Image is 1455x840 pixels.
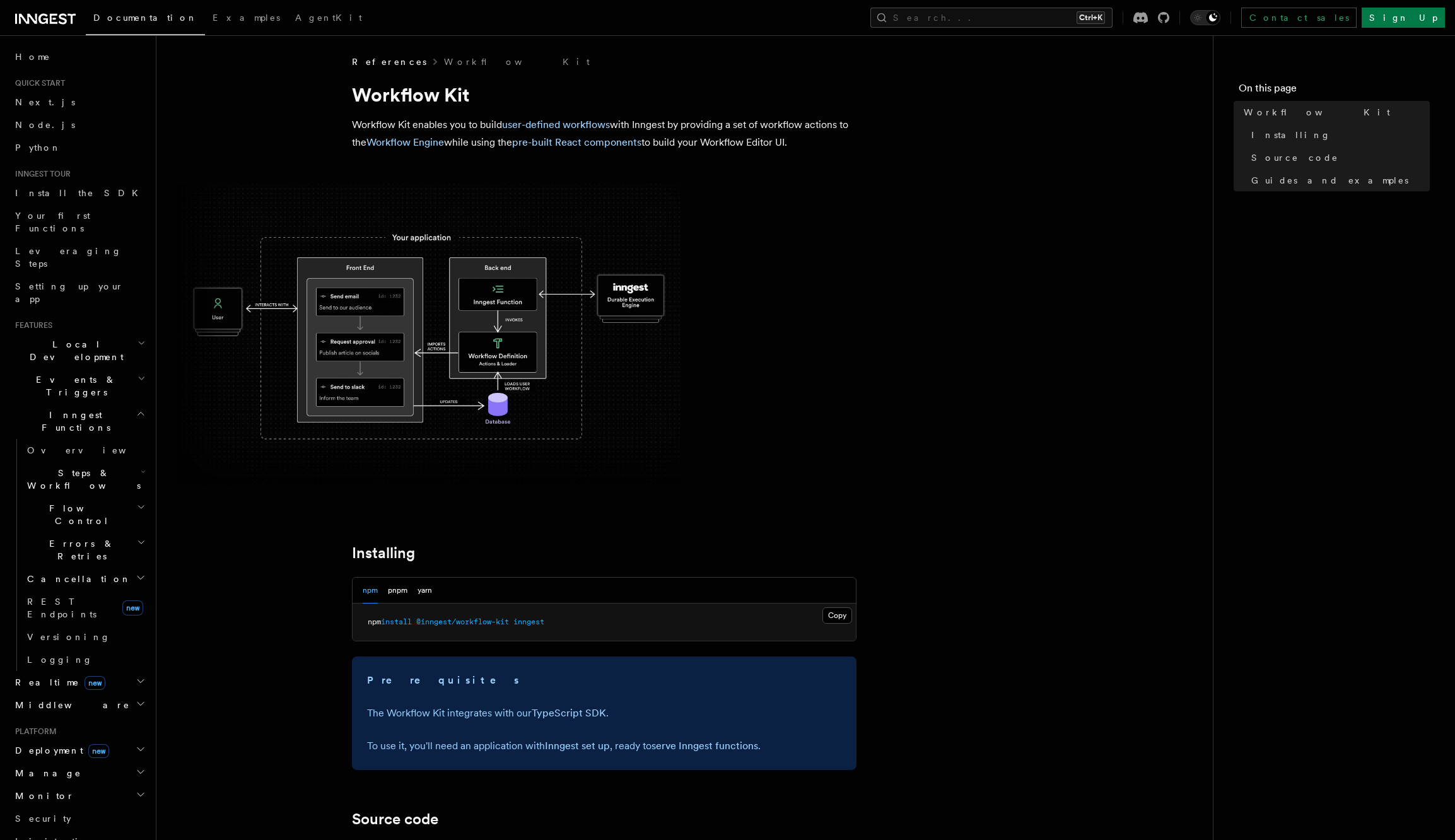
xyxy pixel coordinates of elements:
p: Workflow Kit enables you to build with Inngest by providing a set of workflow actions to the whil... [352,116,856,151]
span: Deployment [10,744,109,757]
button: Monitor [10,785,148,807]
span: Logging [27,655,93,665]
a: Setting up your app [10,275,148,310]
a: Source code [352,810,438,828]
a: Sign Up [1362,8,1445,28]
span: new [85,676,105,690]
button: Events & Triggers [10,368,148,404]
button: Middleware [10,694,148,716]
a: Guides and examples [1246,169,1430,192]
span: Realtime [10,676,105,689]
button: Inngest Functions [10,404,148,439]
span: @inngest/workflow-kit [416,617,509,626]
button: Steps & Workflows [22,462,148,497]
img: The Workflow Kit provides a Workflow Engine to compose workflow actions on the back end and a set... [177,184,681,486]
a: Versioning [22,626,148,648]
span: Errors & Retries [22,537,137,563]
button: Deploymentnew [10,739,148,762]
span: Platform [10,726,57,737]
button: Search...Ctrl+K [870,8,1113,28]
a: Next.js [10,91,148,114]
p: The Workflow Kit integrates with our . [367,704,841,722]
button: Errors & Retries [22,532,148,568]
span: Flow Control [22,502,137,527]
span: Middleware [10,699,130,711]
span: Home [15,50,50,63]
h1: Workflow Kit [352,83,856,106]
button: Copy [822,607,852,624]
span: REST Endpoints [27,597,96,619]
a: pre-built React components [512,136,641,148]
span: Security [15,814,71,824]
h4: On this page [1239,81,1430,101]
button: Realtimenew [10,671,148,694]
a: Installing [352,544,415,562]
span: Overview [27,445,157,455]
span: Documentation [93,13,197,23]
button: pnpm [388,578,407,604]
a: Install the SDK [10,182,148,204]
span: npm [368,617,381,626]
button: Flow Control [22,497,148,532]
a: REST Endpointsnew [22,590,148,626]
span: Events & Triggers [10,373,137,399]
span: new [122,600,143,615]
span: Local Development [10,338,137,363]
a: Your first Functions [10,204,148,240]
a: Workflow Engine [366,136,444,148]
span: Quick start [10,78,65,88]
span: AgentKit [295,13,362,23]
span: Next.js [15,97,75,107]
span: Manage [10,767,81,779]
button: Local Development [10,333,148,368]
a: Leveraging Steps [10,240,148,275]
span: References [352,55,426,68]
button: yarn [418,578,432,604]
span: Examples [213,13,280,23]
a: Logging [22,648,148,671]
span: Inngest tour [10,169,71,179]
button: npm [363,578,378,604]
span: Your first Functions [15,211,90,233]
button: Cancellation [22,568,148,590]
span: Install the SDK [15,188,146,198]
button: Toggle dark mode [1190,10,1220,25]
a: Security [10,807,148,830]
span: Features [10,320,52,330]
span: inngest [513,617,544,626]
a: serve Inngest functions [652,740,758,752]
span: Setting up your app [15,281,124,304]
a: Home [10,45,148,68]
a: AgentKit [288,4,370,34]
span: Steps & Workflows [22,467,141,492]
a: Inngest set up [545,740,610,752]
a: Workflow Kit [444,55,590,68]
span: Inngest Functions [10,409,136,434]
span: Guides and examples [1251,174,1408,187]
a: Workflow Kit [1239,101,1430,124]
a: Documentation [86,4,205,35]
span: Source code [1251,151,1338,164]
a: Contact sales [1241,8,1357,28]
a: user-defined workflows [502,119,610,131]
span: install [381,617,412,626]
kbd: Ctrl+K [1077,11,1105,24]
a: TypeScript SDK [532,707,606,719]
span: Versioning [27,632,110,642]
span: new [88,744,109,758]
a: Node.js [10,114,148,136]
div: Inngest Functions [10,439,148,671]
button: Manage [10,762,148,785]
span: Installing [1251,129,1331,141]
span: Cancellation [22,573,131,585]
a: Examples [205,4,288,34]
a: Source code [1246,146,1430,169]
strong: Prerequisites [367,674,521,686]
span: Workflow Kit [1244,106,1390,119]
a: Overview [22,439,148,462]
a: Installing [1246,124,1430,146]
span: Python [15,143,61,153]
span: Monitor [10,790,74,802]
a: Python [10,136,148,159]
span: Leveraging Steps [15,246,122,269]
